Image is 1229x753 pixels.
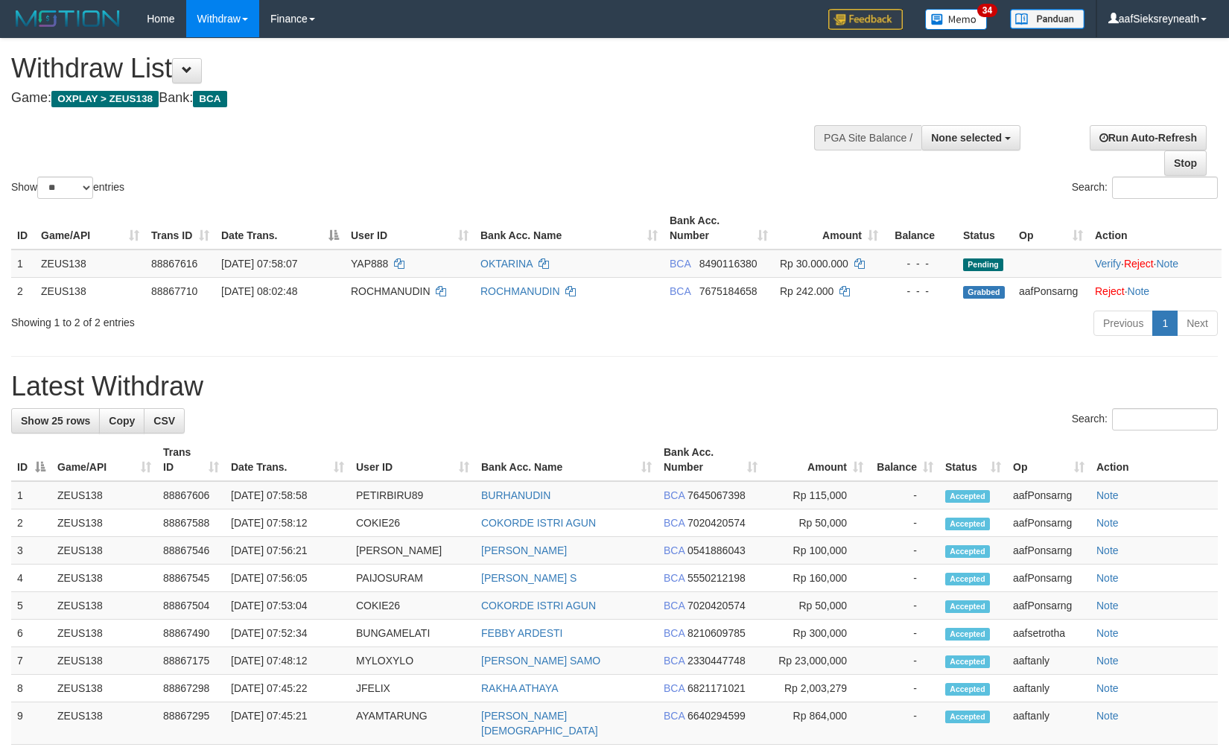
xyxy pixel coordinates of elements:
th: Bank Acc. Number: activate to sort column ascending [658,439,763,481]
span: 88867616 [151,258,197,270]
span: Pending [963,258,1003,271]
span: BCA [664,655,685,667]
td: 9 [11,702,51,745]
select: Showentries [37,177,93,199]
span: BCA [670,285,690,297]
img: MOTION_logo.png [11,7,124,30]
span: Copy [109,415,135,427]
td: Rp 160,000 [763,565,869,592]
td: [DATE] 07:45:21 [225,702,350,745]
td: - [869,675,939,702]
a: BURHANUDIN [481,489,550,501]
td: 1 [11,481,51,509]
span: 34 [977,4,997,17]
td: 8 [11,675,51,702]
a: Note [1096,572,1119,584]
td: Rp 2,003,279 [763,675,869,702]
th: Trans ID: activate to sort column ascending [157,439,225,481]
label: Search: [1072,177,1218,199]
th: Action [1090,439,1218,481]
span: Copy 6640294599 to clipboard [687,710,746,722]
span: Copy 7020420574 to clipboard [687,600,746,611]
a: OKTARINA [480,258,533,270]
span: BCA [664,544,685,556]
a: Stop [1164,150,1207,176]
div: PGA Site Balance / [814,125,921,150]
div: - - - [890,256,951,271]
a: CSV [144,408,185,433]
span: BCA [664,627,685,639]
span: Accepted [945,711,990,723]
span: Copy 7675184658 to clipboard [699,285,758,297]
a: Note [1156,258,1178,270]
span: YAP888 [351,258,388,270]
td: 2 [11,509,51,537]
td: ZEUS138 [51,509,157,537]
td: ZEUS138 [51,481,157,509]
td: [DATE] 07:52:34 [225,620,350,647]
td: ZEUS138 [51,702,157,745]
td: aafPonsarng [1007,509,1090,537]
a: ROCHMANUDIN [480,285,560,297]
td: aafPonsarng [1007,481,1090,509]
th: User ID: activate to sort column ascending [350,439,475,481]
span: Copy 8210609785 to clipboard [687,627,746,639]
label: Search: [1072,408,1218,430]
td: Rp 300,000 [763,620,869,647]
td: 88867546 [157,537,225,565]
td: 88867295 [157,702,225,745]
td: [DATE] 07:45:22 [225,675,350,702]
td: aafPonsarng [1007,592,1090,620]
button: None selected [921,125,1020,150]
td: BUNGAMELATI [350,620,475,647]
td: AYAMTARUNG [350,702,475,745]
th: Balance: activate to sort column ascending [869,439,939,481]
td: - [869,592,939,620]
th: ID [11,207,35,250]
td: 88867175 [157,647,225,675]
a: Note [1096,710,1119,722]
span: ROCHMANUDIN [351,285,431,297]
td: 4 [11,565,51,592]
span: Grabbed [963,286,1005,299]
th: Game/API: activate to sort column ascending [51,439,157,481]
td: - [869,509,939,537]
span: Copy 8490116380 to clipboard [699,258,758,270]
span: Accepted [945,490,990,503]
td: ZEUS138 [51,565,157,592]
td: Rp 100,000 [763,537,869,565]
td: · [1089,277,1222,305]
th: Amount: activate to sort column ascending [763,439,869,481]
td: Rp 115,000 [763,481,869,509]
div: - - - [890,284,951,299]
th: Bank Acc. Name: activate to sort column ascending [475,439,658,481]
input: Search: [1112,408,1218,430]
span: BCA [664,517,685,529]
td: aaftanly [1007,702,1090,745]
a: Next [1177,311,1218,336]
span: BCA [664,600,685,611]
a: COKORDE ISTRI AGUN [481,600,596,611]
th: Trans ID: activate to sort column ascending [145,207,215,250]
h1: Withdraw List [11,54,804,83]
td: ZEUS138 [51,592,157,620]
span: BCA [664,489,685,501]
td: COKIE26 [350,592,475,620]
td: 5 [11,592,51,620]
td: 88867588 [157,509,225,537]
a: Verify [1095,258,1121,270]
td: 1 [11,250,35,278]
td: aafPonsarng [1007,537,1090,565]
td: aafPonsarng [1013,277,1089,305]
td: [DATE] 07:58:12 [225,509,350,537]
td: 6 [11,620,51,647]
a: Note [1096,600,1119,611]
th: User ID: activate to sort column ascending [345,207,474,250]
span: Copy 7020420574 to clipboard [687,517,746,529]
th: ID: activate to sort column descending [11,439,51,481]
th: Amount: activate to sort column ascending [774,207,884,250]
td: ZEUS138 [51,620,157,647]
a: Note [1096,517,1119,529]
td: 3 [11,537,51,565]
td: 7 [11,647,51,675]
